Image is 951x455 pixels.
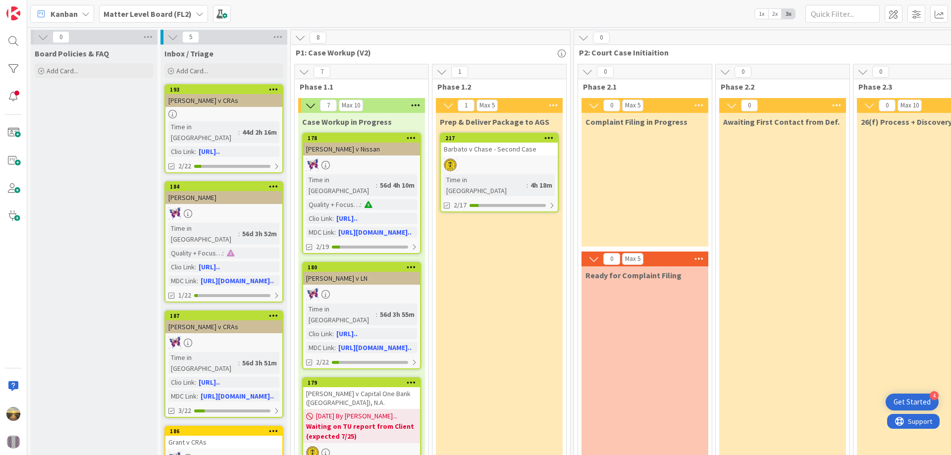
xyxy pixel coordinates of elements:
span: 0 [603,100,620,111]
div: 179 [303,378,420,387]
span: : [238,127,240,138]
div: DB [303,158,420,171]
a: 187[PERSON_NAME] v CRAsDBTime in [GEOGRAPHIC_DATA]:56d 3h 51mClio Link:[URL]..MDC Link:[URL][DOMA... [164,310,283,418]
span: : [360,199,362,210]
a: [URL][DOMAIN_NAME].. [338,343,412,352]
a: [URL][DOMAIN_NAME].. [338,228,412,237]
div: 178 [308,135,420,142]
span: : [195,377,196,388]
div: 187 [170,312,282,319]
span: Prep & Deliver Package to AGS [440,117,549,127]
div: 179[PERSON_NAME] v Capital One Bank ([GEOGRAPHIC_DATA]), N.A. [303,378,420,409]
span: Phase 1.2 [437,82,554,92]
span: 0 [53,31,69,43]
div: 180 [308,264,420,271]
span: 1 [458,100,475,111]
div: 184[PERSON_NAME] [165,182,282,204]
div: DB [165,336,282,349]
a: [URL][DOMAIN_NAME].. [201,392,274,401]
span: : [527,180,528,191]
div: 184 [170,183,282,190]
a: [URL].. [199,262,220,271]
div: 186 [170,428,282,435]
span: Kanban [51,8,78,20]
span: : [238,228,240,239]
div: 193 [170,86,282,93]
span: 0 [593,32,610,44]
div: Open Get Started checklist, remaining modules: 4 [886,394,939,410]
div: Max 10 [342,103,360,108]
div: [PERSON_NAME] v LN [303,272,420,285]
span: 2/22 [316,357,329,367]
div: 56d 3h 51m [240,357,279,368]
div: 193 [165,85,282,94]
div: 187[PERSON_NAME] v CRAs [165,311,282,333]
div: Max 5 [625,103,640,108]
div: [PERSON_NAME] v CRAs [165,94,282,107]
img: DB [306,158,319,171]
div: TG [441,158,558,171]
span: : [376,309,377,320]
a: [URL].. [336,329,358,338]
span: 1/22 [178,290,191,301]
img: DB [306,288,319,301]
span: 2/17 [454,200,467,210]
span: : [376,180,377,191]
img: Visit kanbanzone.com [6,6,20,20]
span: Support [21,1,45,13]
div: MDC Link [306,227,334,238]
div: 56d 3h 55m [377,309,417,320]
a: 217Barbato v Chase - Second CaseTGTime in [GEOGRAPHIC_DATA]:4h 18m2/17 [440,133,559,212]
span: Phase 2.2 [721,82,837,92]
div: Barbato v Chase - Second Case [441,143,558,155]
div: 187 [165,311,282,320]
span: 2/19 [316,242,329,252]
span: Add Card... [47,66,78,75]
span: Add Card... [176,66,208,75]
span: : [195,146,196,157]
span: Phase 1.1 [300,82,416,92]
div: 186Grant v CRAs [165,427,282,449]
span: : [197,275,198,286]
span: 0 [741,100,758,111]
div: MDC Link [168,275,197,286]
div: Clio Link [168,146,195,157]
div: 4h 18m [528,180,555,191]
span: : [197,391,198,402]
div: Get Started [894,397,931,407]
div: 178[PERSON_NAME] v Nissan [303,134,420,155]
span: 1x [755,9,768,19]
span: [DATE] By [PERSON_NAME]... [316,411,397,421]
div: [PERSON_NAME] v Capital One Bank ([GEOGRAPHIC_DATA]), N.A. [303,387,420,409]
div: 193[PERSON_NAME] v CRAs [165,85,282,107]
div: Time in [GEOGRAPHIC_DATA] [306,303,376,325]
span: : [238,357,240,368]
span: 0 [603,253,620,265]
div: 44d 2h 16m [240,127,279,138]
div: DB [303,288,420,301]
div: Clio Link [306,213,332,224]
div: 56d 3h 52m [240,228,279,239]
img: avatar [6,435,20,449]
span: 0 [735,66,751,78]
span: : [334,342,336,353]
span: : [332,213,334,224]
span: Phase 2.1 [583,82,699,92]
span: Case Workup in Progress [302,117,392,127]
span: 3x [782,9,795,19]
div: MDC Link [168,391,197,402]
a: [URL].. [336,214,358,223]
div: Quality + Focus Level [306,199,360,210]
a: 180[PERSON_NAME] v LNDBTime in [GEOGRAPHIC_DATA]:56d 3h 55mClio Link:[URL]..MDC Link:[URL][DOMAIN... [302,262,421,369]
span: : [222,248,224,258]
div: Grant v CRAs [165,436,282,449]
span: Ready for Complaint Filing [585,270,682,280]
a: 184[PERSON_NAME]DBTime in [GEOGRAPHIC_DATA]:56d 3h 52mQuality + Focus Level:Clio Link:[URL]..MDC ... [164,181,283,303]
span: 5 [182,31,199,43]
span: Complaint Filing in Progress [585,117,687,127]
div: Clio Link [168,261,195,272]
span: 7 [320,100,337,111]
div: Clio Link [168,377,195,388]
span: 2x [768,9,782,19]
a: [URL].. [199,147,220,156]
